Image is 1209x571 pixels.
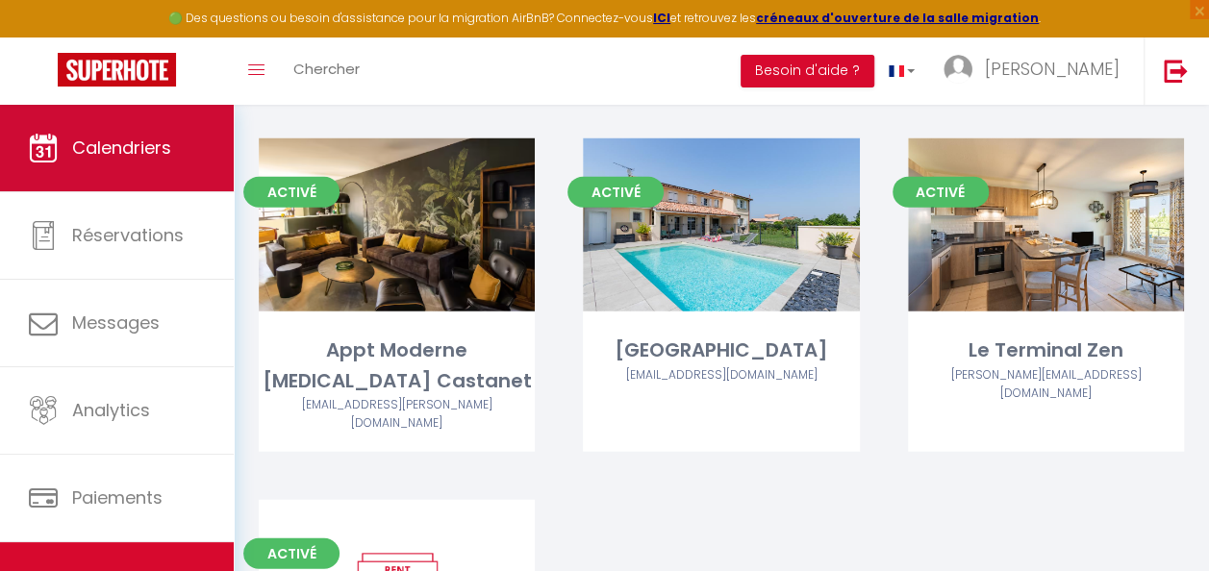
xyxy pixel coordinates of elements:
div: [GEOGRAPHIC_DATA] [583,335,859,365]
span: Calendriers [72,136,171,160]
div: Le Terminal Zen [908,335,1184,365]
a: ... [PERSON_NAME] [929,37,1144,105]
span: Activé [243,177,340,208]
div: Airbnb [908,366,1184,403]
button: Besoin d'aide ? [741,55,874,87]
span: Activé [243,538,340,569]
div: Appt Moderne [MEDICAL_DATA] Castanet [259,335,535,396]
span: Messages [72,310,160,335]
div: Airbnb [583,366,859,385]
span: Activé [567,177,664,208]
span: Analytics [72,398,150,422]
div: Airbnb [259,396,535,433]
img: Super Booking [58,53,176,87]
span: Chercher [293,59,360,79]
a: ICI [653,10,670,26]
button: Ouvrir le widget de chat LiveChat [15,8,73,65]
span: Réservations [72,223,184,247]
span: Activé [893,177,989,208]
a: Chercher [279,37,374,105]
img: ... [944,55,972,84]
span: [PERSON_NAME] [985,57,1120,81]
img: logout [1164,59,1188,83]
a: créneaux d'ouverture de la salle migration [756,10,1039,26]
span: Paiements [72,485,163,509]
